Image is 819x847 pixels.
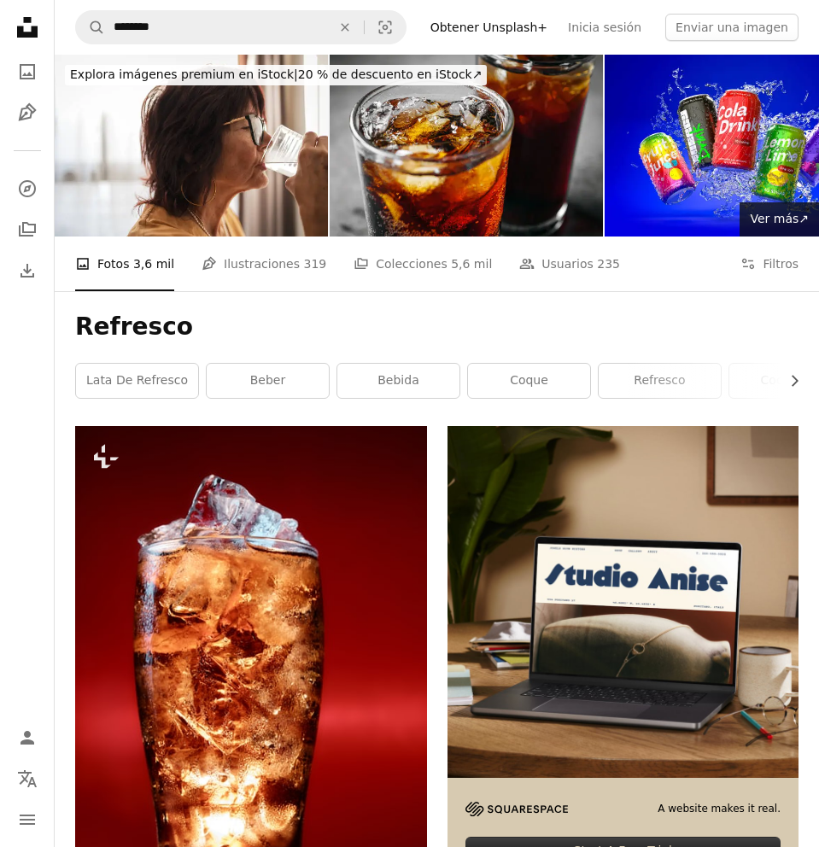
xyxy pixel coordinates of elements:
[354,237,492,291] a: Colecciones 5,6 mil
[448,426,799,778] img: file-1705123271268-c3eaf6a79b21image
[55,55,497,96] a: Explora imágenes premium en iStock|20 % de descuento en iStock↗
[465,802,568,816] img: file-1705255347840-230a6ab5bca9image
[658,802,781,816] span: A website makes it real.
[330,55,603,237] img: Cola soft drink with ice cubes, Close up of soda fizzy drink in Cold glass on gray background
[76,364,198,398] a: lata de refresco
[76,11,105,44] button: Buscar en Unsplash
[70,67,298,81] span: Explora imágenes premium en iStock |
[207,364,329,398] a: beber
[599,364,721,398] a: refresco
[202,237,326,291] a: Ilustraciones 319
[65,65,487,85] div: 20 % de descuento en iStock ↗
[10,721,44,755] a: Iniciar sesión / Registrarse
[665,14,799,41] button: Enviar una imagen
[558,14,652,41] a: Inicia sesión
[468,364,590,398] a: coque
[740,202,819,237] a: Ver más↗
[779,364,799,398] button: desplazar lista a la derecha
[420,14,558,41] a: Obtener Unsplash+
[10,213,44,247] a: Colecciones
[451,254,492,273] span: 5,6 mil
[303,254,326,273] span: 319
[740,237,799,291] button: Filtros
[10,254,44,288] a: Historial de descargas
[55,55,328,237] img: Mujer que se mantiene hidratada bebiendo agua dulce en un cómodo entorno interior
[75,681,427,697] a: Un vaso lleno de hielo encima de una mesa
[337,364,459,398] a: bebida
[75,10,407,44] form: Encuentra imágenes en todo el sitio
[365,11,406,44] button: Búsqueda visual
[10,172,44,206] a: Explorar
[10,55,44,89] a: Fotos
[75,312,799,342] h1: Refresco
[750,212,809,225] span: Ver más ↗
[10,762,44,796] button: Idioma
[519,237,620,291] a: Usuarios 235
[10,803,44,837] button: Menú
[597,254,620,273] span: 235
[10,96,44,130] a: Ilustraciones
[326,11,364,44] button: Borrar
